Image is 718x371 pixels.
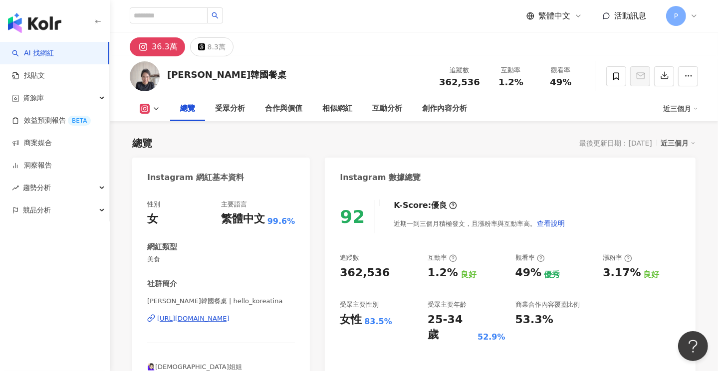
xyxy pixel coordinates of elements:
div: 受眾分析 [215,103,245,115]
button: 查看說明 [536,213,565,233]
div: 83.5% [364,316,392,327]
div: 創作內容分析 [422,103,467,115]
a: 商案媒合 [12,138,52,148]
div: 1.2% [428,265,458,281]
img: KOL Avatar [130,61,160,91]
div: 性別 [147,200,160,209]
span: 362,536 [439,77,480,87]
a: 洞察報告 [12,161,52,171]
button: 8.3萬 [190,37,234,56]
div: 主要語言 [221,200,247,209]
div: 近三個月 [661,137,696,150]
div: 追蹤數 [439,65,480,75]
div: 商業合作內容覆蓋比例 [515,300,580,309]
div: 網紅類型 [147,242,177,252]
img: logo [8,13,61,33]
div: 觀看率 [542,65,580,75]
div: 最後更新日期：[DATE] [580,139,652,147]
div: K-Score : [394,200,457,211]
span: 繁體中文 [538,10,570,21]
div: 女性 [340,312,362,328]
div: 52.9% [478,332,505,343]
div: 49% [515,265,542,281]
span: 趨勢分析 [23,177,51,199]
div: [URL][DOMAIN_NAME] [157,314,230,323]
span: 活動訊息 [614,11,646,20]
span: 49% [550,77,571,87]
span: P [674,10,678,21]
div: 互動分析 [372,103,402,115]
div: 良好 [644,269,660,280]
div: 近期一到三個月積極發文，且漲粉率與互動率高。 [394,213,565,233]
div: 繁體中文 [221,211,265,227]
div: 相似網紅 [322,103,352,115]
div: [PERSON_NAME]韓國餐桌 [167,68,286,81]
span: 美食 [147,255,295,264]
span: [PERSON_NAME]韓國餐桌 | hello_koreatina [147,297,295,306]
div: 觀看率 [515,253,545,262]
div: 合作與價值 [265,103,302,115]
button: 36.3萬 [130,37,185,56]
a: [URL][DOMAIN_NAME] [147,314,295,323]
div: 總覽 [132,136,152,150]
div: 受眾主要年齡 [428,300,467,309]
div: 互動率 [428,253,457,262]
div: 良好 [461,269,477,280]
div: 近三個月 [663,101,698,117]
span: 查看說明 [537,219,565,227]
div: 優良 [431,200,447,211]
span: 競品分析 [23,199,51,221]
span: search [212,12,219,19]
a: 效益預測報告BETA [12,116,91,126]
iframe: Help Scout Beacon - Open [678,331,708,361]
div: 女 [147,211,158,227]
div: 53.3% [515,312,553,328]
div: Instagram 數據總覽 [340,172,421,183]
div: 25-34 歲 [428,312,475,343]
div: Instagram 網紅基本資料 [147,172,244,183]
span: 99.6% [267,216,295,227]
div: 總覽 [180,103,195,115]
div: 36.3萬 [152,40,178,54]
span: 1.2% [498,77,523,87]
div: 362,536 [340,265,390,281]
div: 漲粉率 [603,253,632,262]
div: 追蹤數 [340,253,359,262]
div: 3.17% [603,265,641,281]
div: 互動率 [492,65,530,75]
div: 社群簡介 [147,279,177,289]
div: 8.3萬 [208,40,226,54]
span: 資源庫 [23,87,44,109]
a: searchAI 找網紅 [12,48,54,58]
div: 受眾主要性別 [340,300,379,309]
a: 找貼文 [12,71,45,81]
div: 優秀 [544,269,560,280]
span: rise [12,185,19,191]
div: 92 [340,206,365,227]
